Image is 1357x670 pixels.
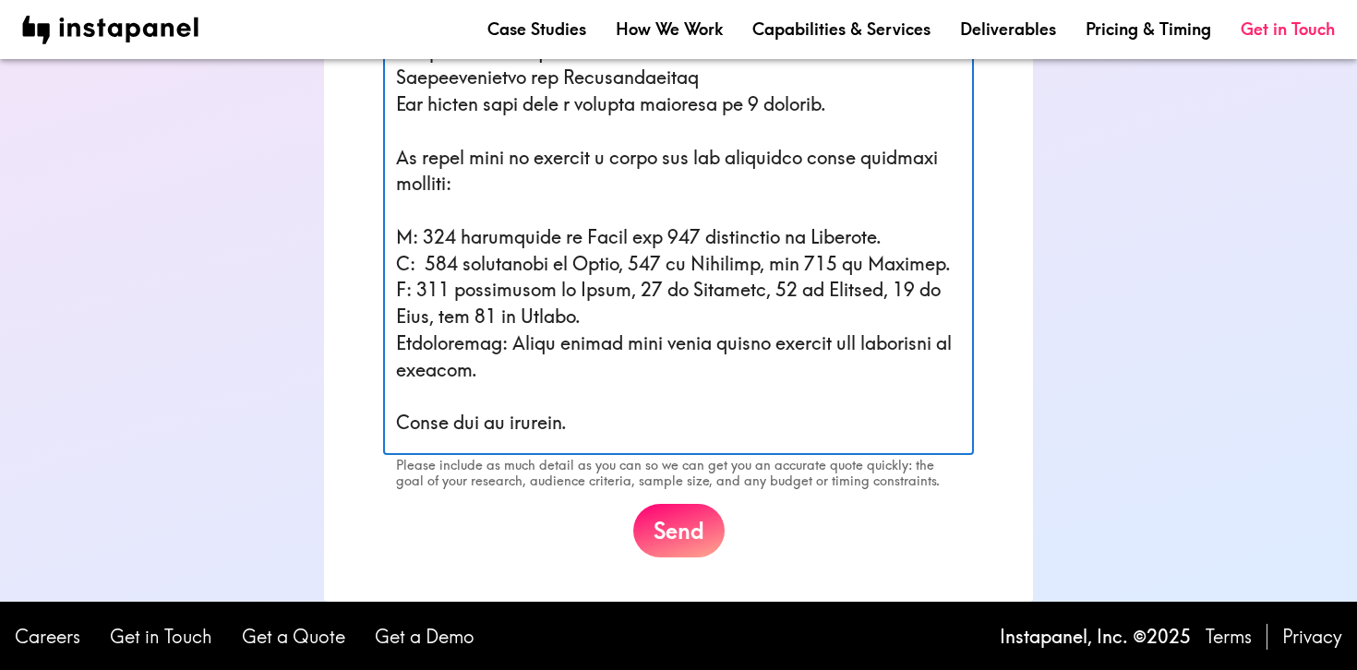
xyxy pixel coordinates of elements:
[616,18,723,41] a: How We Work
[633,504,725,557] button: Send
[487,18,586,41] a: Case Studies
[1000,624,1191,650] p: Instapanel, Inc. © 2025
[22,16,198,44] img: instapanel
[1206,624,1252,650] a: Terms
[375,624,474,650] a: Get a Demo
[242,624,345,650] a: Get a Quote
[1086,18,1211,41] a: Pricing & Timing
[396,458,961,489] p: Please include as much detail as you can so we can get you an accurate quote quickly: the goal of...
[752,18,931,41] a: Capabilities & Services
[1282,624,1342,650] a: Privacy
[110,624,212,650] a: Get in Touch
[960,18,1056,41] a: Deliverables
[15,624,80,650] a: Careers
[1241,18,1335,41] a: Get in Touch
